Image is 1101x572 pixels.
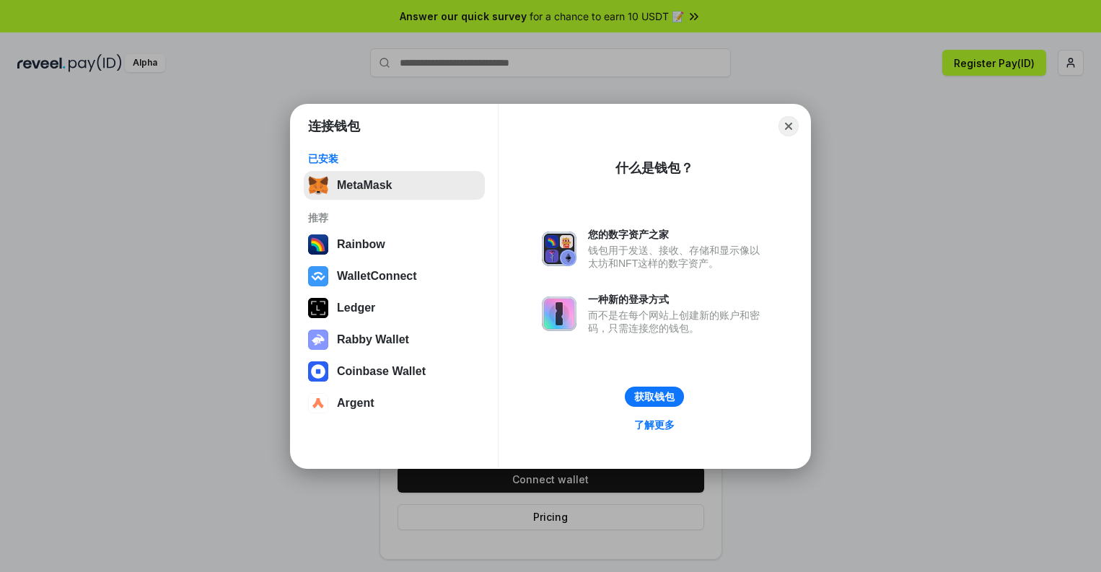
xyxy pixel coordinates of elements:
img: svg+xml,%3Csvg%20fill%3D%22none%22%20height%3D%2233%22%20viewBox%3D%220%200%2035%2033%22%20width%... [308,175,328,195]
div: Ledger [337,302,375,314]
button: WalletConnect [304,262,485,291]
a: 了解更多 [626,415,683,434]
div: 推荐 [308,211,481,224]
div: 已安装 [308,152,481,165]
div: 什么是钱包？ [615,159,693,177]
img: svg+xml,%3Csvg%20width%3D%2228%22%20height%3D%2228%22%20viewBox%3D%220%200%2028%2028%22%20fill%3D... [308,266,328,286]
button: MetaMask [304,171,485,200]
img: svg+xml,%3Csvg%20width%3D%2228%22%20height%3D%2228%22%20viewBox%3D%220%200%2028%2028%22%20fill%3D... [308,361,328,382]
button: Coinbase Wallet [304,357,485,386]
button: 获取钱包 [625,387,684,407]
button: Rabby Wallet [304,325,485,354]
img: svg+xml,%3Csvg%20xmlns%3D%22http%3A%2F%2Fwww.w3.org%2F2000%2Fsvg%22%20fill%3D%22none%22%20viewBox... [542,232,576,266]
div: Rabby Wallet [337,333,409,346]
div: Argent [337,397,374,410]
img: svg+xml,%3Csvg%20width%3D%2228%22%20height%3D%2228%22%20viewBox%3D%220%200%2028%2028%22%20fill%3D... [308,393,328,413]
img: svg+xml,%3Csvg%20width%3D%22120%22%20height%3D%22120%22%20viewBox%3D%220%200%20120%20120%22%20fil... [308,234,328,255]
h1: 连接钱包 [308,118,360,135]
button: Argent [304,389,485,418]
img: svg+xml,%3Csvg%20xmlns%3D%22http%3A%2F%2Fwww.w3.org%2F2000%2Fsvg%22%20fill%3D%22none%22%20viewBox... [542,296,576,331]
div: 一种新的登录方式 [588,293,767,306]
div: Rainbow [337,238,385,251]
div: 钱包用于发送、接收、存储和显示像以太坊和NFT这样的数字资产。 [588,244,767,270]
div: Coinbase Wallet [337,365,426,378]
div: 了解更多 [634,418,675,431]
div: WalletConnect [337,270,417,283]
img: svg+xml,%3Csvg%20xmlns%3D%22http%3A%2F%2Fwww.w3.org%2F2000%2Fsvg%22%20fill%3D%22none%22%20viewBox... [308,330,328,350]
div: MetaMask [337,179,392,192]
button: Close [778,116,799,136]
div: 获取钱包 [634,390,675,403]
img: svg+xml,%3Csvg%20xmlns%3D%22http%3A%2F%2Fwww.w3.org%2F2000%2Fsvg%22%20width%3D%2228%22%20height%3... [308,298,328,318]
div: 而不是在每个网站上创建新的账户和密码，只需连接您的钱包。 [588,309,767,335]
button: Rainbow [304,230,485,259]
button: Ledger [304,294,485,322]
div: 您的数字资产之家 [588,228,767,241]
